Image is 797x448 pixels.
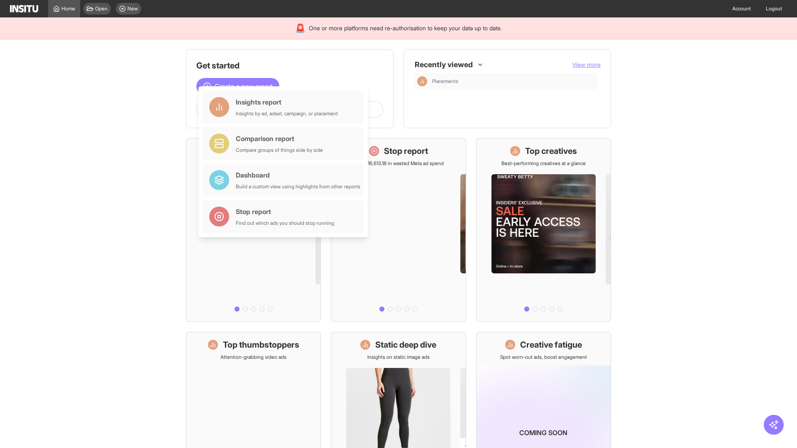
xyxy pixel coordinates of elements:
[215,81,273,91] span: Create a new report
[236,147,323,153] div: Compare groups of things side by side
[236,110,338,117] div: Insights by ad, adset, campaign, or placement
[309,24,502,32] span: One or more platforms need re-authorisation to keep your data up to date.
[236,207,334,217] div: Stop report
[220,354,286,360] p: Attention-grabbing video ads
[476,138,611,322] a: Top creativesBest-performing creatives at a glance
[127,5,138,12] span: New
[525,145,577,157] h1: Top creatives
[236,97,338,107] div: Insights report
[572,61,601,69] button: View more
[186,138,321,322] a: What's live nowSee all active ads instantly
[61,5,75,12] span: Home
[223,339,299,351] h1: Top thumbstoppers
[331,138,466,322] a: Stop reportSave £16,613.18 in wasted Meta ad spend
[417,76,427,86] div: Insights
[367,354,430,360] p: Insights on static image ads
[196,78,279,95] button: Create a new report
[196,60,383,71] h1: Get started
[95,5,108,12] span: Open
[295,22,306,34] div: 🚨
[432,78,594,85] span: Placements
[432,78,458,85] span: Placements
[236,183,360,190] div: Build a custom view using highlights from other reports
[572,61,601,68] span: View more
[353,160,444,167] p: Save £16,613.18 in wasted Meta ad spend
[375,339,436,351] h1: Static deep dive
[384,145,428,157] h1: Stop report
[236,220,334,226] div: Find out which ads you should stop running
[236,170,360,180] div: Dashboard
[236,134,323,144] div: Comparison report
[10,5,38,12] img: Logo
[501,160,586,167] p: Best-performing creatives at a glance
